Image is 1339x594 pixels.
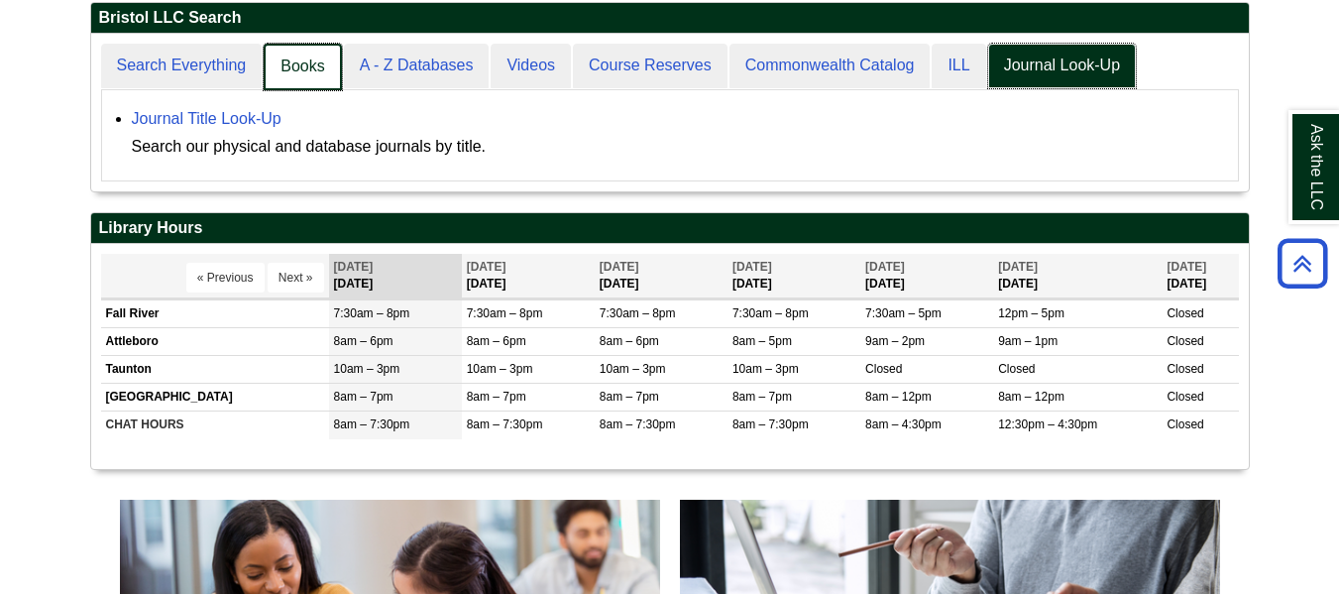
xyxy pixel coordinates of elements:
span: 8am – 7:30pm [600,417,676,431]
span: 8am – 7:30pm [732,417,809,431]
td: Fall River [101,299,329,327]
span: 8am – 12pm [865,390,932,404]
span: [DATE] [1167,260,1206,274]
a: Journal Look-Up [988,44,1136,88]
h2: Library Hours [91,213,1249,244]
div: Search our physical and database journals by title. [132,133,1228,161]
td: Attleboro [101,328,329,356]
th: [DATE] [462,254,595,298]
button: Next » [268,263,324,293]
span: [DATE] [467,260,506,274]
span: [DATE] [334,260,374,274]
td: CHAT HOURS [101,412,329,439]
span: 10am – 3pm [334,362,400,376]
span: Closed [1167,306,1203,320]
span: [DATE] [600,260,639,274]
span: 12:30pm – 4:30pm [998,417,1097,431]
span: Closed [998,362,1035,376]
span: [DATE] [732,260,772,274]
a: A - Z Databases [344,44,490,88]
a: Search Everything [101,44,263,88]
span: Closed [1167,417,1203,431]
span: 12pm – 5pm [998,306,1064,320]
span: [DATE] [865,260,905,274]
span: 8am – 6pm [467,334,526,348]
span: 8am – 4:30pm [865,417,942,431]
td: Taunton [101,356,329,384]
span: 7:30am – 5pm [865,306,942,320]
span: 9am – 1pm [998,334,1058,348]
span: 8am – 12pm [998,390,1064,404]
span: 7:30am – 8pm [467,306,543,320]
span: 10am – 3pm [467,362,533,376]
span: 8am – 5pm [732,334,792,348]
span: 9am – 2pm [865,334,925,348]
span: 8am – 7:30pm [334,417,410,431]
span: 7:30am – 8pm [600,306,676,320]
th: [DATE] [329,254,462,298]
a: Journal Title Look-Up [132,110,281,127]
span: 10am – 3pm [600,362,666,376]
a: Videos [491,44,571,88]
th: [DATE] [727,254,860,298]
th: [DATE] [993,254,1162,298]
a: Commonwealth Catalog [729,44,931,88]
a: Back to Top [1271,250,1334,277]
a: Books [264,44,341,90]
span: Closed [1167,334,1203,348]
th: [DATE] [595,254,727,298]
span: 8am – 7pm [334,390,393,404]
span: Closed [865,362,902,376]
span: 8am – 6pm [334,334,393,348]
th: [DATE] [1162,254,1238,298]
span: Closed [1167,362,1203,376]
th: [DATE] [860,254,993,298]
span: Closed [1167,390,1203,404]
span: 8am – 6pm [600,334,659,348]
span: 8am – 7pm [732,390,792,404]
span: 8am – 7pm [467,390,526,404]
span: 10am – 3pm [732,362,799,376]
span: 8am – 7pm [600,390,659,404]
a: ILL [932,44,985,88]
button: « Previous [186,263,265,293]
span: 7:30am – 8pm [334,306,410,320]
td: [GEOGRAPHIC_DATA] [101,384,329,412]
span: 7:30am – 8pm [732,306,809,320]
span: [DATE] [998,260,1038,274]
span: 8am – 7:30pm [467,417,543,431]
a: Course Reserves [573,44,727,88]
h2: Bristol LLC Search [91,3,1249,34]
